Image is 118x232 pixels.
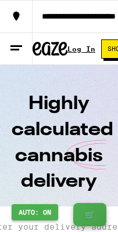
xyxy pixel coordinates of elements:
a: Log In [67,45,95,53]
button: AUTO: ON [12,204,58,220]
h1: Highly calculated cannabis delivery [12,91,106,206]
button: 🛒 [73,203,106,226]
